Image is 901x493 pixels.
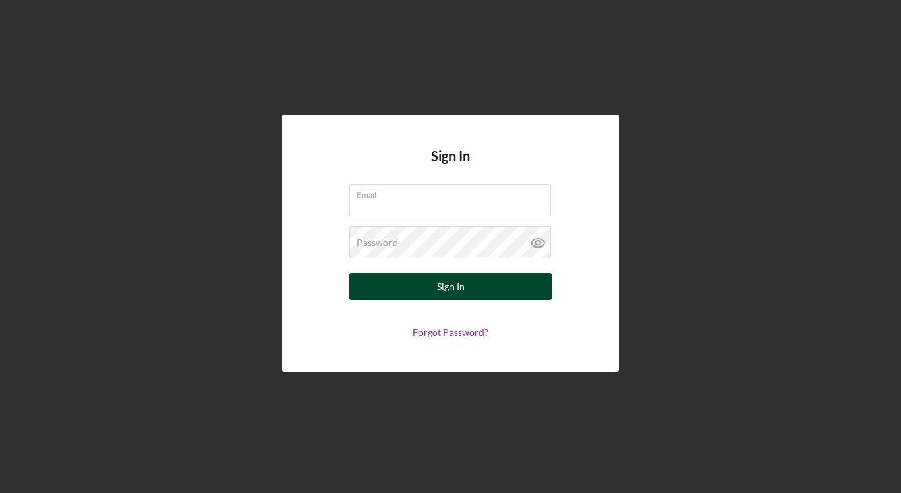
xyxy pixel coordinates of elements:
h4: Sign In [431,148,470,184]
label: Email [357,185,551,200]
button: Sign In [349,273,552,300]
a: Forgot Password? [413,326,488,338]
div: Sign In [437,273,465,300]
label: Password [357,237,398,248]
